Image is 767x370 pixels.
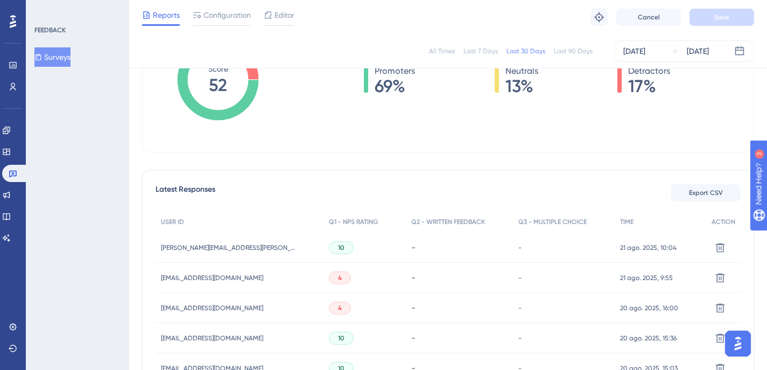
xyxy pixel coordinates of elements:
[554,47,593,55] div: Last 90 Days
[208,65,228,73] tspan: Score
[518,274,522,282] span: -
[161,243,295,252] span: [PERSON_NAME][EMAIL_ADDRESS][PERSON_NAME][DOMAIN_NAME]
[518,218,587,226] span: Q3 - MULTIPLE CHOICE
[25,3,67,16] span: Need Help?
[620,334,677,343] span: 20 ago. 2025, 15:36
[463,47,498,55] div: Last 7 Days
[689,9,754,26] button: Save
[209,75,227,95] tspan: 52
[411,273,508,283] div: -
[506,47,545,55] div: Last 30 Days
[687,45,709,58] div: [DATE]
[161,304,263,312] span: [EMAIL_ADDRESS][DOMAIN_NAME]
[375,78,415,95] span: 69%
[338,243,344,252] span: 10
[671,184,741,201] button: Export CSV
[75,5,78,14] div: 3
[628,65,670,78] span: Detractors
[518,304,522,312] span: -
[34,47,71,67] button: Surveys
[411,333,508,343] div: -
[689,189,723,197] span: Export CSV
[411,242,508,253] div: -
[714,13,729,22] span: Save
[34,26,66,34] div: FEEDBACK
[623,45,645,58] div: [DATE]
[620,274,673,282] span: 21 ago. 2025, 9:55
[329,218,378,226] span: Q1 - NPS RATING
[203,9,251,22] span: Configuration
[161,334,263,343] span: [EMAIL_ADDRESS][DOMAIN_NAME]
[620,218,634,226] span: TIME
[411,218,485,226] span: Q2 - WRITTEN FEEDBACK
[712,218,735,226] span: ACTION
[620,304,678,312] span: 20 ago. 2025, 16:00
[616,9,681,26] button: Cancel
[375,65,415,78] span: Promoters
[156,183,215,203] span: Latest Responses
[505,65,538,78] span: Neutrals
[620,243,677,252] span: 21 ago. 2025, 10:04
[518,334,522,343] span: -
[338,304,342,312] span: 4
[628,78,670,95] span: 17%
[275,9,294,22] span: Editor
[429,47,455,55] div: All Times
[411,303,508,313] div: -
[505,78,538,95] span: 13%
[161,218,184,226] span: USER ID
[638,13,660,22] span: Cancel
[518,243,522,252] span: -
[161,274,263,282] span: [EMAIL_ADDRESS][DOMAIN_NAME]
[722,327,754,360] iframe: UserGuiding AI Assistant Launcher
[153,9,180,22] span: Reports
[338,274,342,282] span: 4
[338,334,344,343] span: 10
